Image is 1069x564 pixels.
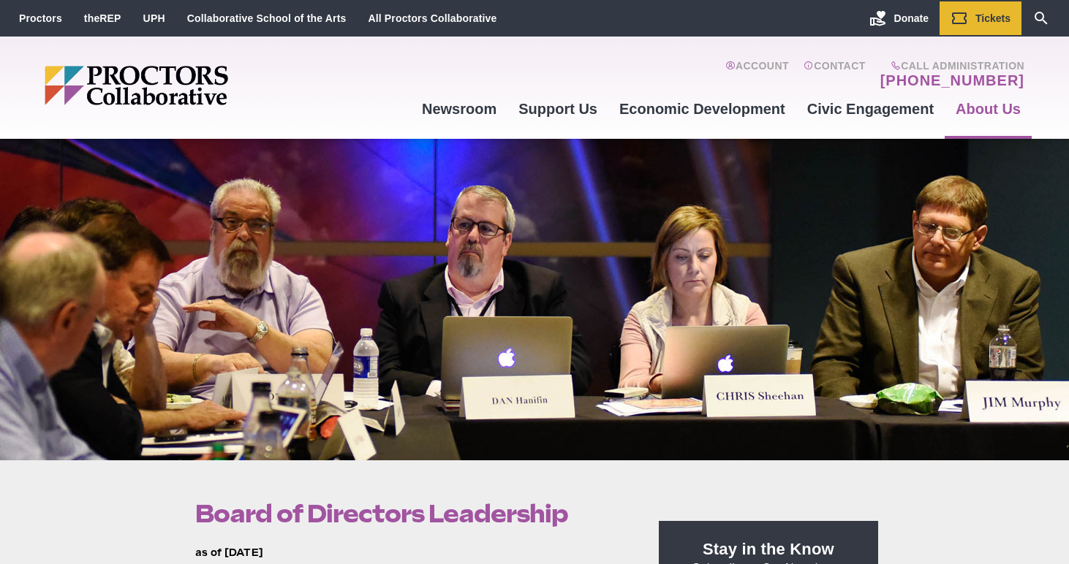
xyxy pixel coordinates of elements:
[143,12,165,24] a: UPH
[187,12,347,24] a: Collaborative School of the Arts
[975,12,1011,24] span: Tickets
[796,89,945,129] a: Civic Engagement
[940,1,1021,35] a: Tickets
[876,60,1024,72] span: Call Administration
[858,1,940,35] a: Donate
[608,89,796,129] a: Economic Development
[945,89,1032,129] a: About Us
[880,72,1024,89] a: [PHONE_NUMBER]
[45,66,341,105] img: Proctors logo
[368,12,496,24] a: All Proctors Collaborative
[894,12,929,24] span: Donate
[507,89,608,129] a: Support Us
[19,12,62,24] a: Proctors
[195,500,625,527] h1: Board of Directors Leadership
[725,60,789,89] a: Account
[195,545,625,561] h5: as of [DATE]
[703,540,834,558] strong: Stay in the Know
[84,12,121,24] a: theREP
[1021,1,1061,35] a: Search
[411,89,507,129] a: Newsroom
[804,60,866,89] a: Contact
